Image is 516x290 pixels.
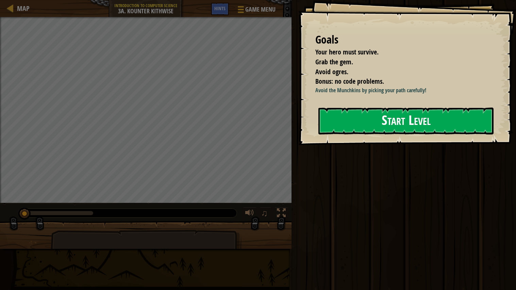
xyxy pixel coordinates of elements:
span: Grab the gem. [315,57,353,66]
span: Game Menu [245,5,276,14]
a: Map [14,4,30,13]
span: Avoid ogres. [315,67,348,76]
span: Map [17,4,30,13]
li: Grab the gem. [307,57,490,67]
button: Toggle fullscreen [274,207,288,221]
span: Bonus: no code problems. [315,77,384,86]
button: ♫ [260,207,271,221]
li: Bonus: no code problems. [307,77,490,86]
span: Hints [214,5,226,12]
li: Avoid ogres. [307,67,490,77]
span: ♫ [261,208,268,218]
li: Your hero must survive. [307,47,490,57]
button: Adjust volume [243,207,256,221]
button: Start Level [318,108,494,134]
div: Goals [315,32,492,48]
p: Avoid the Munchkins by picking your path carefully! [315,86,492,94]
button: Game Menu [232,3,280,19]
span: Your hero must survive. [315,47,379,57]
